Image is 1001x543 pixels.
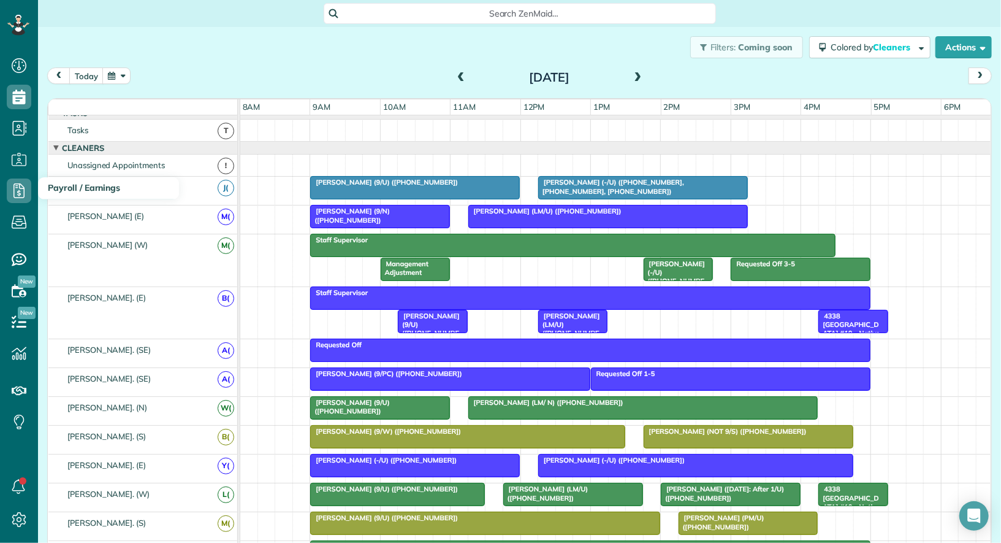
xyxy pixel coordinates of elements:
span: 3pm [731,102,753,112]
span: B( [218,290,234,307]
span: M( [218,237,234,254]
span: Payroll / Earnings [48,182,120,193]
span: 6pm [942,102,963,112]
span: [PERSON_NAME] ([DATE]: After 1/U) ([PHONE_NUMBER]) [660,485,784,502]
span: 1pm [591,102,612,112]
span: B( [218,429,234,445]
span: Management Adjustment [380,260,428,277]
span: T [218,123,234,139]
span: M( [218,209,234,225]
span: 4pm [801,102,823,112]
span: Filters: [710,42,736,53]
span: Tasks [65,125,91,135]
span: J( [218,180,234,196]
span: 12pm [521,102,547,112]
button: next [969,67,992,84]
span: Cleaners [873,42,912,53]
span: Requested Off 1-5 [590,369,656,378]
span: A( [218,371,234,388]
span: [PERSON_NAME] (LM/U) ([PHONE_NUMBER]) [468,207,622,215]
span: [PERSON_NAME] (9/N) ([PHONE_NUMBER]) [310,207,390,224]
span: [PERSON_NAME] (9/W) ([PHONE_NUMBER]) [310,427,462,436]
span: [PERSON_NAME]. (W) [65,489,152,499]
span: Unassigned Appointments [65,160,167,170]
span: [PERSON_NAME]. (SE) [65,345,153,355]
span: Requested Off [310,341,362,349]
span: Staff Supervisor [310,236,368,244]
span: Staff Supervisor [310,288,368,297]
span: 2pm [661,102,683,112]
span: New [18,275,36,288]
span: [PERSON_NAME] (9/U) ([PHONE_NUMBER]) [397,312,460,347]
span: [PERSON_NAME] (E) [65,211,147,221]
span: 10am [381,102,408,112]
span: [PERSON_NAME] (-/U) ([PHONE_NUMBER], [PHONE_NUMBER], [PHONE_NUMBER]) [643,260,707,330]
span: [PERSON_NAME] (9/U) ([PHONE_NUMBER]) [310,514,459,522]
span: [PERSON_NAME] (-/U) ([PHONE_NUMBER], [PHONE_NUMBER], [PHONE_NUMBER]) [538,178,684,195]
span: Colored by [831,42,915,53]
span: [PERSON_NAME]. (E) [65,460,148,470]
span: Coming soon [738,42,793,53]
div: Open Intercom Messenger [959,501,989,531]
span: ! [218,158,234,174]
span: A( [218,342,234,359]
span: [PERSON_NAME] (NOT 9/S) ([PHONE_NUMBER]) [643,427,807,436]
span: 11am [451,102,478,112]
span: [PERSON_NAME]. (SE) [65,374,153,383]
span: [PERSON_NAME] (9/U) ([PHONE_NUMBER]) [310,178,459,187]
button: prev [47,67,70,84]
span: 5pm [872,102,893,112]
span: [PERSON_NAME]. (E) [65,293,148,302]
span: [PERSON_NAME]. (N) [65,402,150,412]
span: Cleaners [59,143,107,153]
span: M( [218,515,234,532]
span: [PERSON_NAME] (-/U) ([PHONE_NUMBER]) [538,456,685,464]
button: today [69,67,104,84]
span: L( [218,487,234,503]
span: [PERSON_NAME] (PM/U) ([PHONE_NUMBER]) [678,514,764,531]
button: Actions [935,36,992,58]
span: 8am [240,102,263,112]
span: W( [218,400,234,417]
span: [PERSON_NAME]. (S) [65,431,148,441]
span: [PERSON_NAME] (9/U) ([PHONE_NUMBER]) [310,485,459,493]
span: Requested Off 3-5 [730,260,796,268]
button: Colored byCleaners [809,36,931,58]
span: New [18,307,36,319]
span: [PERSON_NAME] (9/PC) ([PHONE_NUMBER]) [310,369,463,378]
span: [PERSON_NAME]. (S) [65,518,148,528]
span: 9am [310,102,333,112]
span: [PERSON_NAME] (9/U) ([PHONE_NUMBER]) [310,398,390,415]
span: Y( [218,458,234,474]
h2: [DATE] [473,71,626,84]
span: [PERSON_NAME] (LM/U) ([PHONE_NUMBER], [PHONE_NUMBER]) [538,312,602,364]
span: [PERSON_NAME] (LM/U) ([PHONE_NUMBER]) [503,485,588,502]
span: [PERSON_NAME] (LM/ N) ([PHONE_NUMBER]) [468,398,624,407]
span: [PERSON_NAME] (W) [65,240,150,250]
span: [PERSON_NAME] (-/U) ([PHONE_NUMBER]) [310,456,457,464]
